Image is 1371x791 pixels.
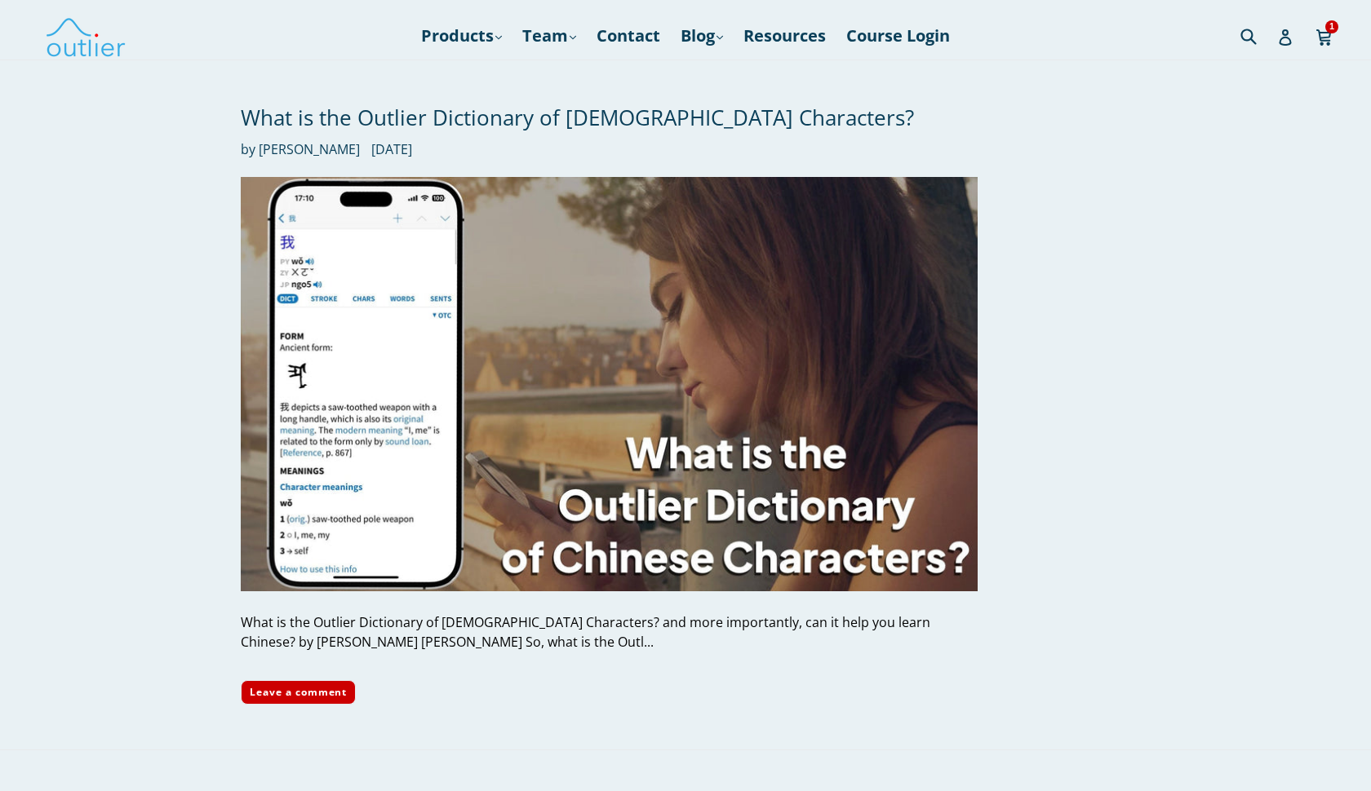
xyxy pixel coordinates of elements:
[241,680,356,705] a: Leave a comment
[45,12,126,60] img: Outlier Linguistics
[241,103,914,132] a: What is the Outlier Dictionary of [DEMOGRAPHIC_DATA] Characters?
[1325,20,1338,33] span: 1
[588,21,668,51] a: Contact
[1236,19,1281,52] input: Search
[514,21,584,51] a: Team
[371,140,412,158] time: [DATE]
[241,612,978,652] div: What is the Outlier Dictionary of [DEMOGRAPHIC_DATA] Characters? and more importantly, can it hel...
[241,177,978,591] img: What is the Outlier Dictionary of Chinese Characters?
[241,139,360,159] span: by [PERSON_NAME]
[735,21,834,51] a: Resources
[413,21,510,51] a: Products
[838,21,958,51] a: Course Login
[672,21,731,51] a: Blog
[1316,17,1334,55] a: 1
